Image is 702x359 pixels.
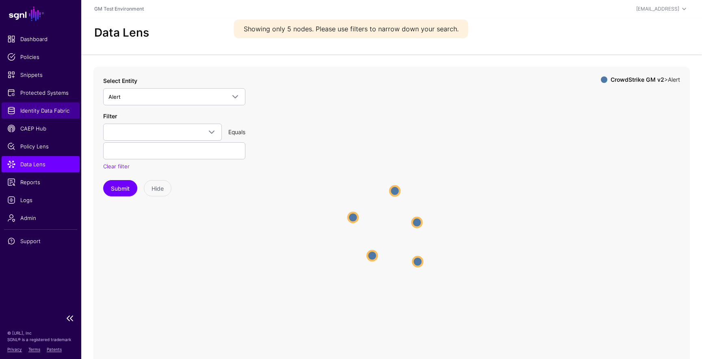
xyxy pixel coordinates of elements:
span: Logs [7,196,74,204]
strong: CrowdStrike GM v2 [611,76,664,83]
p: © [URL], Inc [7,330,74,336]
a: Protected Systems [2,85,80,101]
span: Identity Data Fabric [7,107,74,115]
span: Policy Lens [7,142,74,150]
span: Policies [7,53,74,61]
a: Reports [2,174,80,190]
a: Admin [2,210,80,226]
div: [EMAIL_ADDRESS] [636,5,679,13]
span: Alert [108,94,121,100]
span: Support [7,237,74,245]
div: Equals [225,128,249,136]
label: Filter [103,112,117,120]
span: Snippets [7,71,74,79]
a: CAEP Hub [2,120,80,137]
a: Clear filter [103,163,130,170]
button: Submit [103,180,137,196]
span: Data Lens [7,160,74,168]
button: Hide [144,180,171,196]
span: Dashboard [7,35,74,43]
div: Showing only 5 nodes. Please use filters to narrow down your search. [234,20,468,38]
a: Privacy [7,347,22,352]
a: Identity Data Fabric [2,102,80,119]
h2: Data Lens [94,26,149,40]
a: SGNL [5,5,76,23]
a: Logs [2,192,80,208]
span: Reports [7,178,74,186]
a: GM Test Environment [94,6,144,12]
span: Admin [7,214,74,222]
a: Policies [2,49,80,65]
div: > Alert [609,76,682,83]
label: Select Entity [103,76,137,85]
span: Protected Systems [7,89,74,97]
span: CAEP Hub [7,124,74,133]
a: Terms [28,347,40,352]
a: Policy Lens [2,138,80,154]
a: Dashboard [2,31,80,47]
p: SGNL® is a registered trademark [7,336,74,343]
a: Snippets [2,67,80,83]
a: Patents [47,347,62,352]
a: Data Lens [2,156,80,172]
